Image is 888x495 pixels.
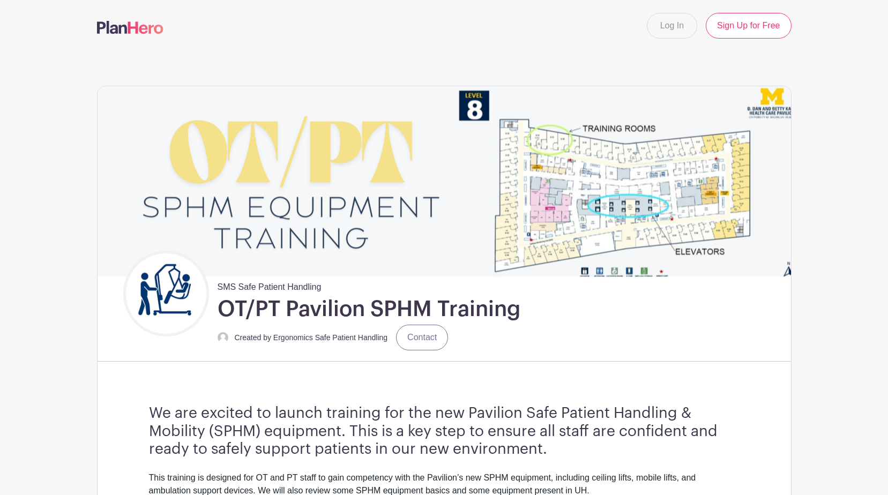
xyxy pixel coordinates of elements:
[647,13,697,39] a: Log In
[98,86,791,276] img: event_banner_9671.png
[235,333,388,342] small: Created by Ergonomics Safe Patient Handling
[218,276,322,294] span: SMS Safe Patient Handling
[218,296,520,322] h1: OT/PT Pavilion SPHM Training
[218,332,228,343] img: default-ce2991bfa6775e67f084385cd625a349d9dcbb7a52a09fb2fda1e96e2d18dcdb.png
[706,13,791,39] a: Sign Up for Free
[97,21,163,34] img: logo-507f7623f17ff9eddc593b1ce0a138ce2505c220e1c5a4e2b4648c50719b7d32.svg
[396,325,448,350] a: Contact
[126,253,206,334] img: Untitled%20design.png
[149,404,740,459] h3: We are excited to launch training for the new Pavilion Safe Patient Handling & Mobility (SPHM) eq...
